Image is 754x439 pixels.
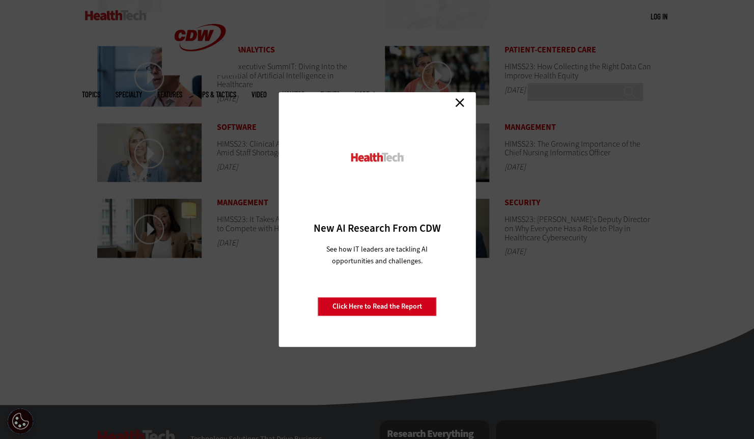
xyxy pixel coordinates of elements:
a: Click Here to Read the Report [318,297,437,316]
a: Close [452,95,467,110]
img: HealthTech_0.png [349,152,405,162]
p: See how IT leaders are tackling AI opportunities and challenges. [314,243,440,267]
h3: New AI Research From CDW [296,221,458,235]
button: Open Preferences [8,408,33,434]
div: Cookie Settings [8,408,33,434]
